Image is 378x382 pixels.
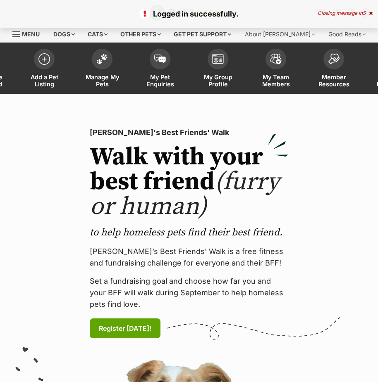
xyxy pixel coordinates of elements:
a: Register [DATE]! [90,318,160,338]
p: to help homeless pets find their best friend. [90,226,288,239]
span: Member Resources [315,74,352,88]
div: About [PERSON_NAME] [239,26,321,43]
img: add-pet-listing-icon-0afa8454b4691262ce3f59096e99ab1cd57d4a30225e0717b998d2c9b9846f56.svg [38,53,50,65]
a: Member Resources [305,45,363,94]
a: My Pet Enquiries [131,45,189,94]
span: Add a Pet Listing [26,74,63,88]
span: My Pet Enquiries [141,74,179,88]
img: team-members-icon-5396bd8760b3fe7c0b43da4ab00e1e3bb1a5d9ba89233759b79545d2d3fc5d0d.svg [270,54,282,64]
a: My Group Profile [189,45,247,94]
img: manage-my-pets-icon-02211641906a0b7f246fdf0571729dbe1e7629f14944591b6c1af311fb30b64b.svg [96,54,108,64]
span: My Group Profile [199,74,237,88]
div: Good Reads [323,26,372,43]
span: Menu [22,31,40,38]
img: member-resources-icon-8e73f808a243e03378d46382f2149f9095a855e16c252ad45f914b54edf8863c.svg [328,53,340,64]
span: Manage My Pets [84,74,121,88]
a: Manage My Pets [73,45,131,94]
p: [PERSON_NAME]'s Best Friends' Walk [90,127,288,138]
div: Dogs [48,26,81,43]
div: Other pets [115,26,167,43]
span: My Team Members [257,74,294,88]
span: (furry or human) [90,166,280,222]
p: Set a fundraising goal and choose how far you and your BFF will walk during September to help hom... [90,275,288,310]
div: Get pet support [168,26,237,43]
a: Menu [12,26,45,41]
p: [PERSON_NAME]’s Best Friends' Walk is a free fitness and fundraising challenge for everyone and t... [90,246,288,269]
a: My Team Members [247,45,305,94]
img: pet-enquiries-icon-7e3ad2cf08bfb03b45e93fb7055b45f3efa6380592205ae92323e6603595dc1f.svg [154,55,166,64]
a: Add a Pet Listing [15,45,73,94]
div: Cats [82,26,113,43]
h2: Walk with your best friend [90,145,288,219]
span: Register [DATE]! [99,323,151,333]
img: group-profile-icon-3fa3cf56718a62981997c0bc7e787c4b2cf8bcc04b72c1350f741eb67cf2f40e.svg [212,54,224,64]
